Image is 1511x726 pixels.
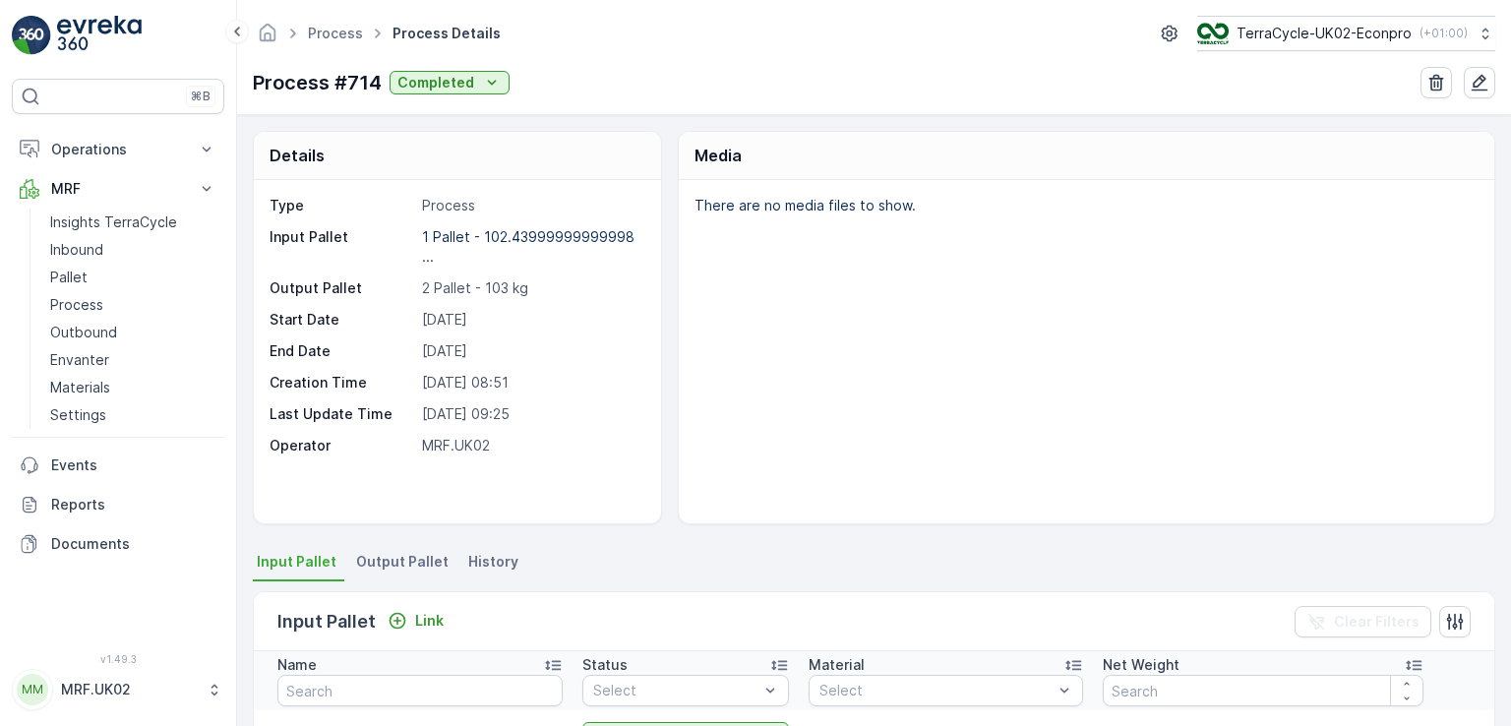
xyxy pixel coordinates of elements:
[695,144,742,167] p: Media
[422,436,639,455] p: MRF.UK02
[1295,606,1431,637] button: Clear Filters
[50,268,88,287] p: Pallet
[42,401,224,429] a: Settings
[42,319,224,346] a: Outbound
[422,310,639,330] p: [DATE]
[1197,16,1495,51] button: TerraCycle-UK02-Econpro(+01:00)
[270,278,414,298] p: Output Pallet
[422,404,639,424] p: [DATE] 09:25
[277,655,317,675] p: Name
[50,378,110,397] p: Materials
[12,653,224,665] span: v 1.49.3
[42,374,224,401] a: Materials
[50,240,103,260] p: Inbound
[12,130,224,169] button: Operations
[51,495,216,514] p: Reports
[422,196,639,215] p: Process
[270,373,414,393] p: Creation Time
[582,655,628,675] p: Status
[270,144,325,167] p: Details
[422,228,635,265] p: 1 Pallet - 102.43999999999998 ...
[51,534,216,554] p: Documents
[42,209,224,236] a: Insights TerraCycle
[277,675,563,706] input: Search
[1103,675,1423,706] input: Search
[12,446,224,485] a: Events
[308,25,363,41] a: Process
[277,608,376,635] p: Input Pallet
[50,323,117,342] p: Outbound
[17,674,48,705] div: MM
[50,212,177,232] p: Insights TerraCycle
[12,485,224,524] a: Reports
[50,295,103,315] p: Process
[270,404,414,424] p: Last Update Time
[57,16,142,55] img: logo_light-DOdMpM7g.png
[42,346,224,374] a: Envanter
[51,179,185,199] p: MRF
[593,681,758,700] p: Select
[819,681,1054,700] p: Select
[12,524,224,564] a: Documents
[50,405,106,425] p: Settings
[422,341,639,361] p: [DATE]
[51,455,216,475] p: Events
[270,436,414,455] p: Operator
[422,373,639,393] p: [DATE] 08:51
[1197,23,1229,44] img: terracycle_logo_wKaHoWT.png
[191,89,211,104] p: ⌘B
[270,310,414,330] p: Start Date
[356,552,449,572] span: Output Pallet
[1103,655,1179,675] p: Net Weight
[390,71,510,94] button: Completed
[270,341,414,361] p: End Date
[51,140,185,159] p: Operations
[1334,612,1420,632] p: Clear Filters
[61,680,197,699] p: MRF.UK02
[695,196,1474,215] p: There are no media files to show.
[270,227,414,267] p: Input Pallet
[257,552,336,572] span: Input Pallet
[468,552,518,572] span: History
[389,24,505,43] span: Process Details
[12,669,224,710] button: MMMRF.UK02
[397,73,474,92] p: Completed
[380,609,452,633] button: Link
[12,16,51,55] img: logo
[42,264,224,291] a: Pallet
[1420,26,1468,41] p: ( +01:00 )
[809,655,865,675] p: Material
[42,236,224,264] a: Inbound
[1237,24,1412,43] p: TerraCycle-UK02-Econpro
[50,350,109,370] p: Envanter
[257,30,278,46] a: Homepage
[422,278,639,298] p: 2 Pallet - 103 kg
[270,196,414,215] p: Type
[415,611,444,631] p: Link
[42,291,224,319] a: Process
[12,169,224,209] button: MRF
[253,68,382,97] p: Process #714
